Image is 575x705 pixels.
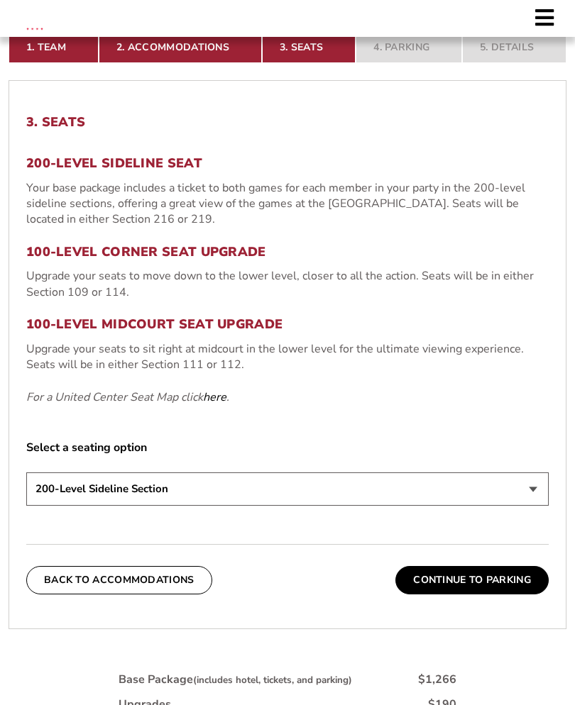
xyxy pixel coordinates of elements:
[26,317,549,333] h3: 100-Level Midcourt Seat Upgrade
[26,268,549,300] p: Upgrade your seats to move down to the lower level, closer to all the action. Seats will be in ei...
[119,672,352,687] div: Base Package
[26,245,549,260] h3: 100-Level Corner Seat Upgrade
[26,341,549,373] p: Upgrade your seats to sit right at midcourt in the lower level for the ultimate viewing experienc...
[26,156,549,172] h3: 200-Level Sideline Seat
[26,440,549,455] label: Select a seating option
[26,115,549,131] h2: 3. Seats
[193,674,352,687] small: (includes hotel, tickets, and parking)
[9,32,99,63] a: 1. Team
[14,7,55,48] img: CBS Sports Thanksgiving Classic
[99,32,262,63] a: 2. Accommodations
[418,672,456,687] div: $1,266
[26,566,212,594] button: Back To Accommodations
[26,389,229,405] em: For a United Center Seat Map click .
[395,566,549,594] button: Continue To Parking
[203,389,226,405] a: here
[26,180,549,228] p: Your base package includes a ticket to both games for each member in your party in the 200-level ...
